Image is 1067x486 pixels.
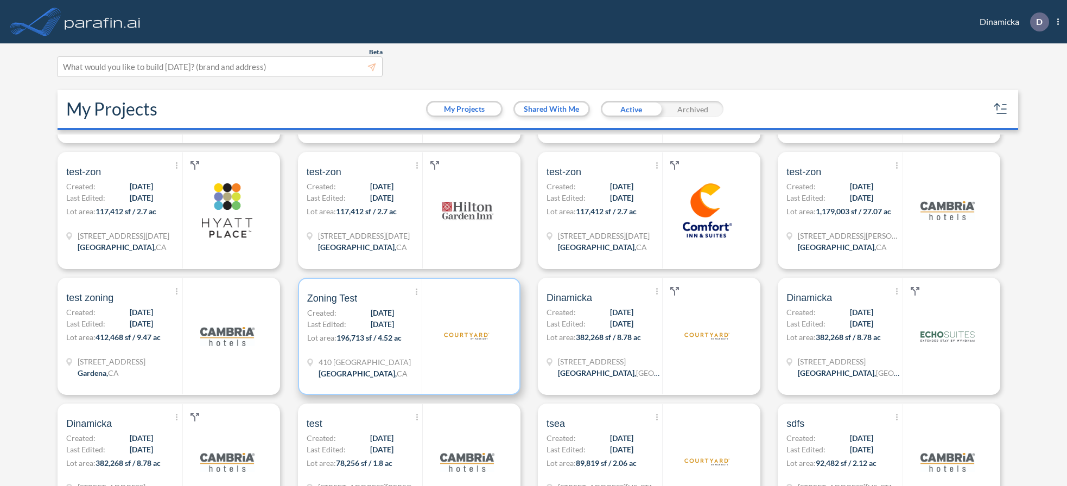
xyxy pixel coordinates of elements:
span: 412,468 sf / 9.47 ac [96,332,161,342]
button: My Projects [428,103,501,116]
span: [DATE] [370,181,393,192]
span: test-zon [547,165,581,178]
span: [DATE] [130,318,153,329]
span: [DATE] [370,432,393,444]
span: Last Edited: [786,318,825,329]
button: sort [992,100,1009,118]
span: Created: [786,306,816,318]
span: CA [397,369,408,378]
span: Last Edited: [307,192,346,203]
span: Lot area: [786,458,816,468]
span: [DATE] [850,181,873,192]
span: CA [156,242,167,252]
span: [GEOGRAPHIC_DATA] , [558,242,636,252]
span: [DATE] [370,192,393,203]
span: Lot area: [307,333,336,342]
span: [DATE] [850,192,873,203]
span: Created: [307,181,336,192]
div: Gardena, CA [78,367,119,379]
div: Archived [662,101,723,117]
span: Lot area: [547,458,576,468]
span: Lot area: [66,458,96,468]
span: Last Edited: [307,318,346,330]
span: Created: [66,432,96,444]
span: [DATE] [130,432,153,444]
span: 817 N Lucia Ave [78,230,169,241]
span: Beta [369,48,383,56]
span: 12345 Bissonnet St [798,356,901,367]
span: CA [876,242,887,252]
span: CA [636,242,647,252]
span: [DATE] [130,444,153,455]
span: [GEOGRAPHIC_DATA] , [798,242,876,252]
span: CA [396,242,407,252]
span: 196,713 sf / 4.52 ac [336,333,402,342]
span: [DATE] [850,306,873,318]
img: logo [680,183,734,238]
span: Lot area: [547,207,576,216]
img: logo [200,183,255,238]
span: [DATE] [610,318,633,329]
span: Created: [786,432,816,444]
p: D [1036,17,1043,27]
span: Last Edited: [547,318,586,329]
span: Created: [307,432,336,444]
span: Lot area: [307,207,336,216]
span: test-zon [786,165,821,178]
span: Dinamicka [547,291,592,304]
span: test-zon [307,165,341,178]
span: Created: [66,181,96,192]
img: logo [440,183,494,238]
img: logo [440,309,494,363]
span: 117,412 sf / 2.7 ac [96,207,156,216]
span: tsea [547,417,565,430]
img: logo [680,309,734,363]
span: Created: [547,432,576,444]
span: [DATE] [610,306,633,318]
span: 89,819 sf / 2.06 ac [576,458,637,468]
div: Houston, TX [558,367,661,379]
span: sdfs [786,417,804,430]
div: Redondo Beach, CA [558,241,647,253]
img: logo [200,309,255,363]
h2: My Projects [66,99,157,119]
span: Last Edited: [786,444,825,455]
span: Gardena , [78,368,108,378]
span: 817 N Lucia Ave [558,230,650,241]
span: 117,412 sf / 2.7 ac [576,207,637,216]
span: Zoning Test [307,292,358,305]
img: logo [62,11,143,33]
div: Redondo Beach, CA [318,241,407,253]
span: [DATE] [371,307,394,318]
div: Redondo Beach, CA [798,241,887,253]
span: [GEOGRAPHIC_DATA] , [318,242,396,252]
span: 382,268 sf / 8.78 ac [576,332,641,342]
span: 382,268 sf / 8.78 ac [96,458,161,468]
span: [GEOGRAPHIC_DATA] [876,368,954,378]
span: 117,412 sf / 2.7 ac [336,207,397,216]
span: [DATE] [850,432,873,444]
span: 1,179,003 sf / 27.07 ac [816,207,891,216]
span: Created: [786,181,816,192]
img: logo [920,183,975,238]
span: [GEOGRAPHIC_DATA] , [798,368,876,378]
span: 78,256 sf / 1.8 ac [336,458,392,468]
span: 12345 Bissonnet St [558,356,661,367]
span: test zoning [66,291,113,304]
span: Last Edited: [66,444,105,455]
span: Created: [547,306,576,318]
span: 817 N Lucia Ave [318,230,410,241]
span: 382,268 sf / 8.78 ac [816,332,881,342]
span: Lot area: [786,332,816,342]
div: Houston, TX [798,367,901,379]
div: Dinamicka [963,12,1059,31]
span: 777 N Francisca Ave [798,230,901,241]
span: Lot area: [547,332,576,342]
img: logo [920,309,975,363]
span: Created: [66,306,96,318]
span: Dinamicka [66,417,112,430]
span: [GEOGRAPHIC_DATA] [636,368,714,378]
span: [DATE] [130,192,153,203]
span: Lot area: [786,207,816,216]
span: 410 El Redondo [319,356,411,368]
